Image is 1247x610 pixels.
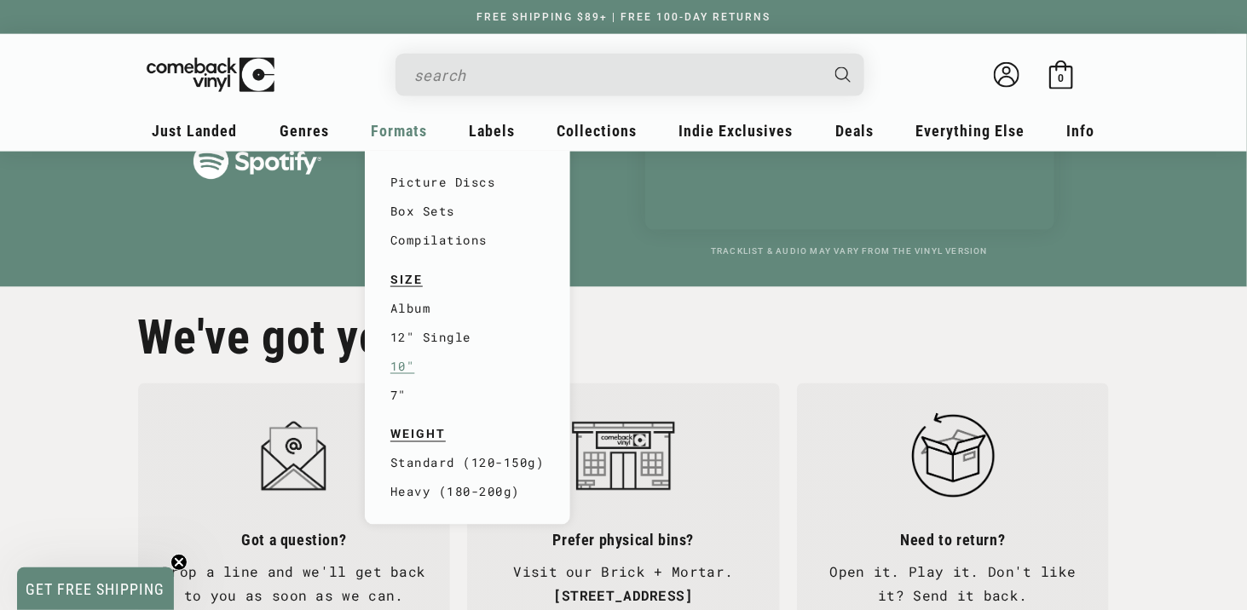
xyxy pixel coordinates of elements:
[390,226,545,255] a: Compilations
[488,529,759,552] h3: Prefer physical bins?
[820,54,866,96] button: Search
[138,318,544,358] h2: We've got your back.
[1067,122,1095,140] span: Info
[280,122,329,140] span: Genres
[1058,72,1064,85] span: 0
[469,122,515,140] span: Labels
[193,143,321,179] img: Spotify
[915,122,1025,140] span: Everything Else
[390,449,545,478] a: Standard (120-150g)
[371,122,427,140] span: Formats
[159,529,430,552] h3: Got a question?
[645,246,1054,256] p: Tracklist & audio may vary from the vinyl version
[390,478,545,507] a: Heavy (180-200g)
[414,58,818,93] input: When autocomplete results are available use up and down arrows to review and enter to select
[26,580,165,598] span: GET FREE SHIPPING
[390,323,545,352] a: 12" Single
[390,381,545,410] a: 7"
[170,554,188,571] button: Close teaser
[557,122,638,140] span: Collections
[459,11,788,23] a: FREE SHIPPING $89+ | FREE 100-DAY RETURNS
[390,294,545,323] a: Album
[390,168,545,197] a: Picture Discs
[153,122,238,140] span: Just Landed
[395,54,864,96] div: Search
[679,122,794,140] span: Indie Exclusives
[390,197,545,226] a: Box Sets
[390,352,545,381] a: 10"
[17,567,174,610] div: GET FREE SHIPPINGClose teaser
[818,529,1088,552] h3: Need to return?
[835,122,874,140] span: Deals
